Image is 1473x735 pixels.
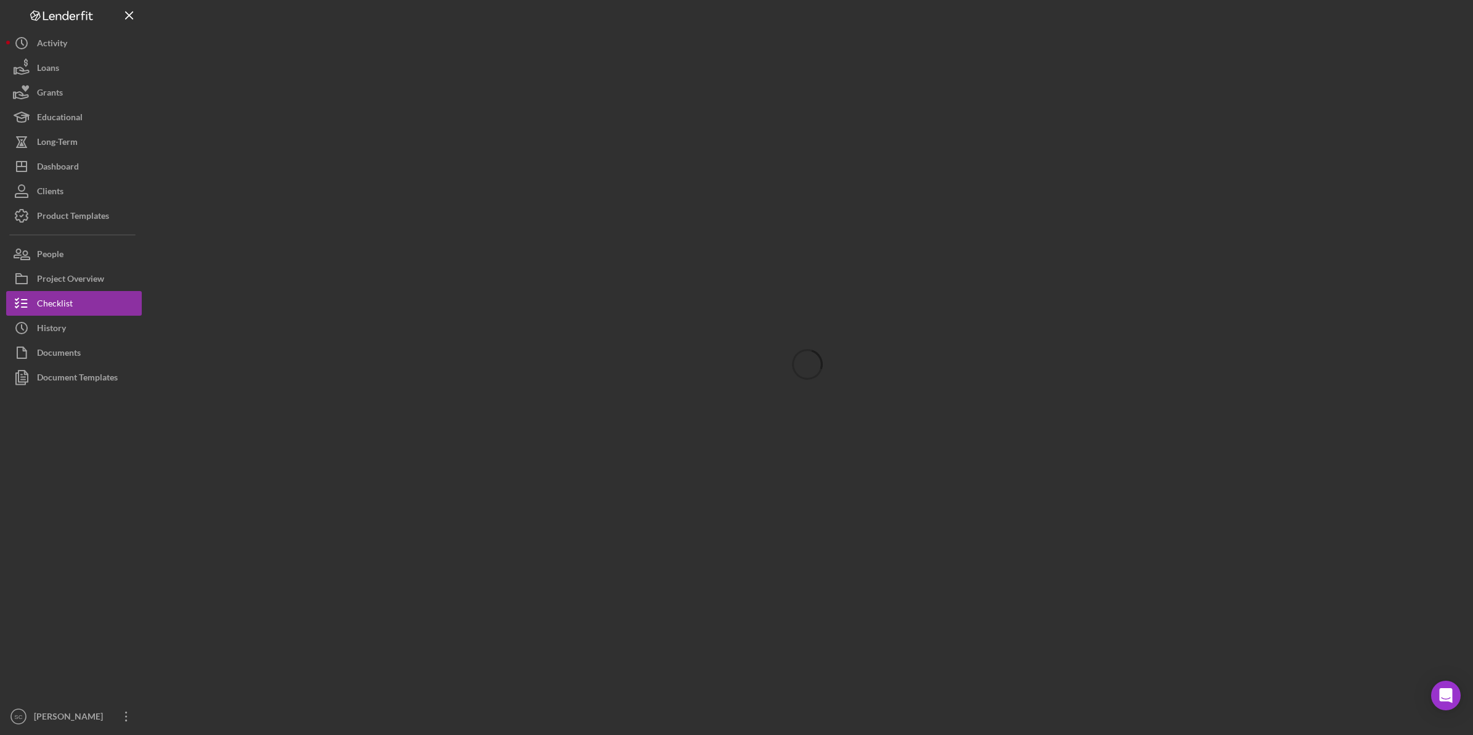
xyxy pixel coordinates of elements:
[37,365,118,393] div: Document Templates
[37,242,63,269] div: People
[37,179,63,207] div: Clients
[6,203,142,228] button: Product Templates
[6,704,142,729] button: SC[PERSON_NAME]
[37,203,109,231] div: Product Templates
[14,713,22,720] text: SC
[6,80,142,105] button: Grants
[37,316,66,343] div: History
[37,80,63,108] div: Grants
[37,266,104,294] div: Project Overview
[6,55,142,80] button: Loans
[6,154,142,179] button: Dashboard
[37,340,81,368] div: Documents
[6,266,142,291] button: Project Overview
[1431,681,1461,710] div: Open Intercom Messenger
[6,316,142,340] button: History
[37,129,78,157] div: Long-Term
[6,365,142,390] button: Document Templates
[6,179,142,203] button: Clients
[37,55,59,83] div: Loans
[37,291,73,319] div: Checklist
[6,291,142,316] button: Checklist
[6,340,142,365] button: Documents
[6,242,142,266] button: People
[37,105,83,133] div: Educational
[6,129,142,154] button: Long-Term
[37,31,67,59] div: Activity
[6,105,142,129] button: Educational
[31,704,111,732] div: [PERSON_NAME]
[37,154,79,182] div: Dashboard
[6,31,142,55] button: Activity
